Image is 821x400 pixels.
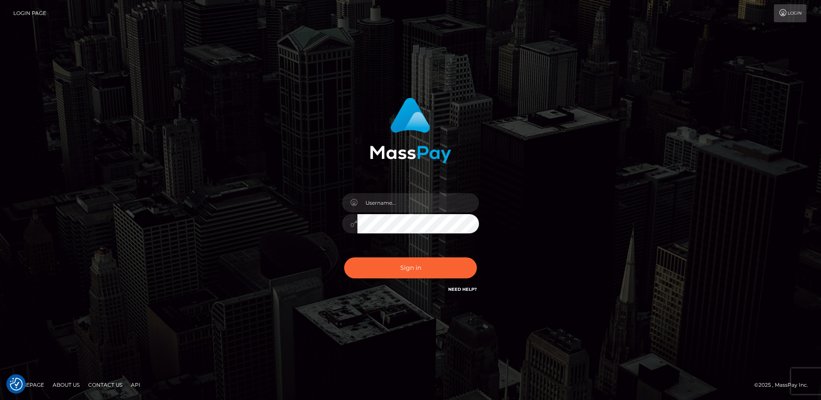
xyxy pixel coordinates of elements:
[370,98,451,163] img: MassPay Login
[128,378,144,391] a: API
[13,4,46,22] a: Login Page
[344,257,477,278] button: Sign in
[10,378,23,391] img: Revisit consent button
[357,193,479,212] input: Username...
[754,380,815,390] div: © 2025 , MassPay Inc.
[10,378,23,391] button: Consent Preferences
[85,378,126,391] a: Contact Us
[49,378,83,391] a: About Us
[448,287,477,292] a: Need Help?
[774,4,806,22] a: Login
[9,378,48,391] a: Homepage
